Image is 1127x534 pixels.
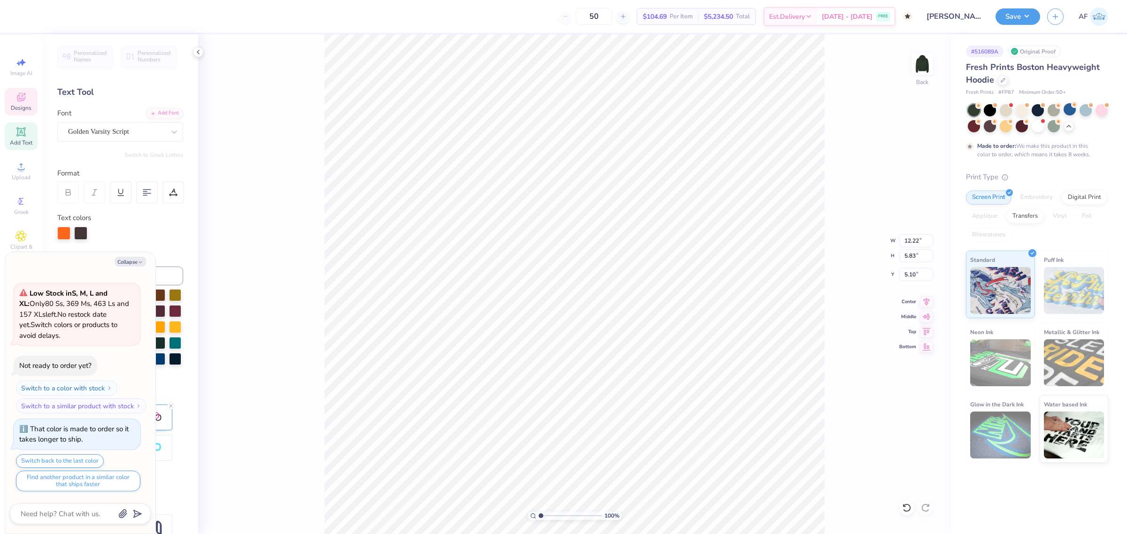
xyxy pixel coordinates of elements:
[919,7,988,26] input: Untitled Design
[970,255,995,265] span: Standard
[16,471,140,491] button: Find another product in a similar color that ships faster
[1044,339,1104,386] img: Metallic & Glitter Ink
[12,174,31,181] span: Upload
[136,403,141,409] img: Switch to a similar product with stock
[977,142,1016,150] strong: Made to order:
[970,267,1031,314] img: Standard
[74,50,107,63] span: Personalized Names
[19,424,129,444] div: That color is made to order so it takes longer to ship.
[966,228,1011,242] div: Rhinestones
[878,13,888,20] span: FREE
[57,249,183,260] div: Color
[57,86,183,99] div: Text Tool
[5,243,38,258] span: Clipart & logos
[970,339,1031,386] img: Neon Ink
[16,454,104,468] button: Switch back to the last color
[138,50,171,63] span: Personalized Numbers
[19,310,107,330] span: No restock date yet.
[1047,209,1073,223] div: Vinyl
[970,327,993,337] span: Neon Ink
[643,12,667,22] span: $104.69
[736,12,750,22] span: Total
[970,412,1031,458] img: Glow in the Dark Ink
[899,298,916,305] span: Center
[966,46,1003,57] div: # 516089A
[576,8,612,25] input: – –
[115,257,146,267] button: Collapse
[19,361,92,370] div: Not ready to order yet?
[670,12,693,22] span: Per Item
[966,172,1108,183] div: Print Type
[1079,8,1108,26] a: AF
[16,381,117,396] button: Switch to a color with stock
[19,289,129,340] span: Only 80 Ss, 369 Ms, 463 Ls and 157 XLs left. Switch colors or products to avoid delays.
[1062,191,1107,205] div: Digital Print
[899,328,916,335] span: Top
[970,399,1024,409] span: Glow in the Dark Ink
[1044,327,1099,337] span: Metallic & Glitter Ink
[124,151,183,159] button: Switch to Greek Letters
[822,12,872,22] span: [DATE] - [DATE]
[57,108,71,119] label: Font
[16,398,147,413] button: Switch to a similar product with stock
[913,54,932,73] img: Back
[916,78,928,86] div: Back
[604,511,619,520] span: 100 %
[966,61,1100,85] span: Fresh Prints Boston Heavyweight Hoodie
[1079,11,1088,22] span: AF
[1044,412,1104,458] img: Water based Ink
[1044,267,1104,314] img: Puff Ink
[146,108,183,119] div: Add Font
[10,69,32,77] span: Image AI
[1076,209,1098,223] div: Foil
[899,343,916,350] span: Bottom
[966,191,1011,205] div: Screen Print
[11,104,31,112] span: Designs
[57,168,184,179] div: Format
[996,8,1040,25] button: Save
[977,142,1093,159] div: We make this product in this color to order, which means it takes 8 weeks.
[57,213,91,223] label: Text colors
[1044,255,1064,265] span: Puff Ink
[998,89,1014,97] span: # FP87
[899,313,916,320] span: Middle
[966,89,994,97] span: Fresh Prints
[19,289,108,309] strong: Low Stock in S, M, L and XL :
[107,385,112,391] img: Switch to a color with stock
[704,12,733,22] span: $5,234.50
[1006,209,1044,223] div: Transfers
[10,139,32,146] span: Add Text
[1044,399,1087,409] span: Water based Ink
[1019,89,1066,97] span: Minimum Order: 50 +
[1014,191,1059,205] div: Embroidery
[966,209,1003,223] div: Applique
[1008,46,1061,57] div: Original Proof
[769,12,805,22] span: Est. Delivery
[1090,8,1108,26] img: Ana Francesca Bustamante
[14,208,29,216] span: Greek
